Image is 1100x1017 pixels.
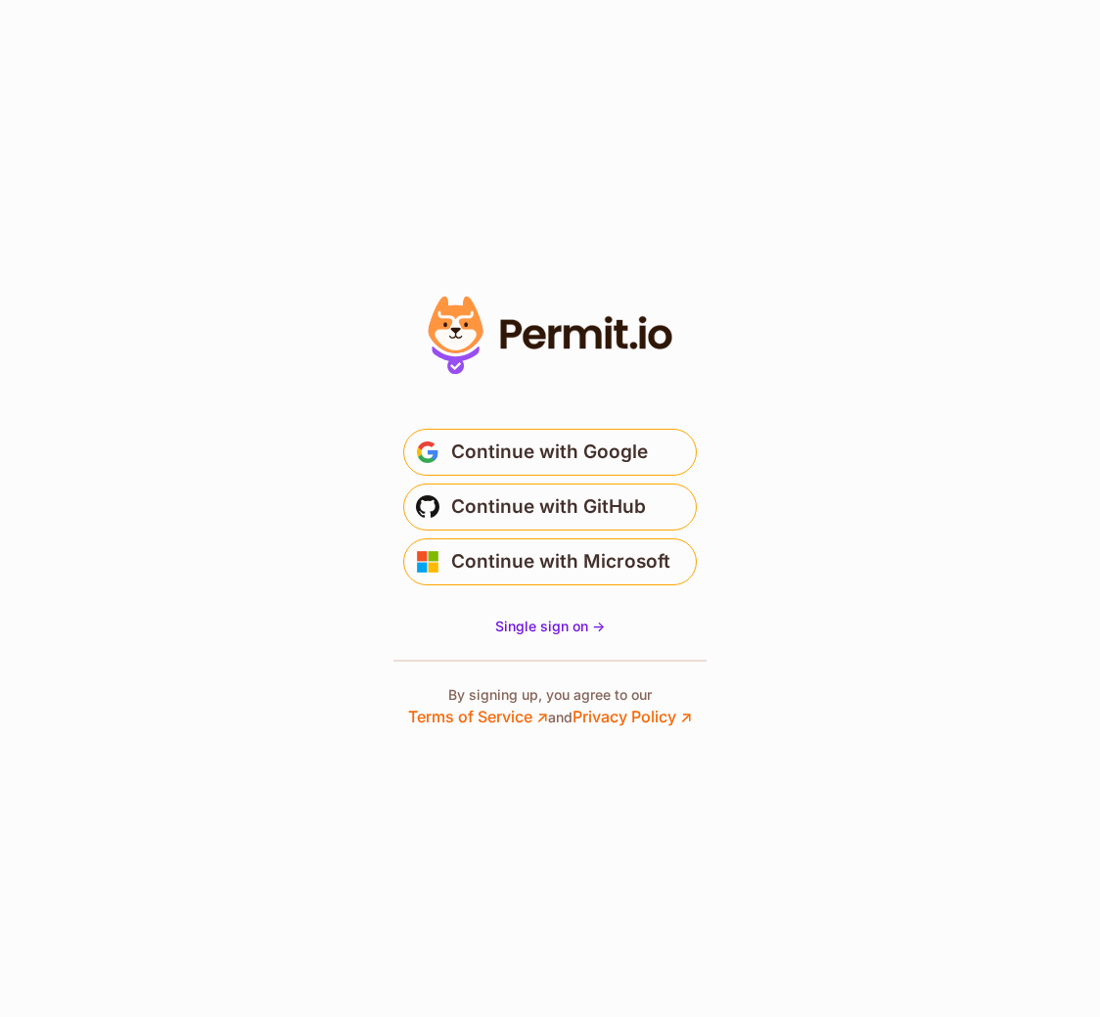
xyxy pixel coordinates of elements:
[495,618,605,634] span: Single sign on ->
[451,491,646,523] span: Continue with GitHub
[451,546,670,578] span: Continue with Microsoft
[408,685,692,728] p: By signing up, you agree to our and
[408,707,548,726] a: Terms of Service ↗
[573,707,692,726] a: Privacy Policy ↗
[403,429,697,476] button: Continue with Google
[495,617,605,636] a: Single sign on ->
[403,538,697,585] button: Continue with Microsoft
[403,484,697,531] button: Continue with GitHub
[451,437,648,468] span: Continue with Google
